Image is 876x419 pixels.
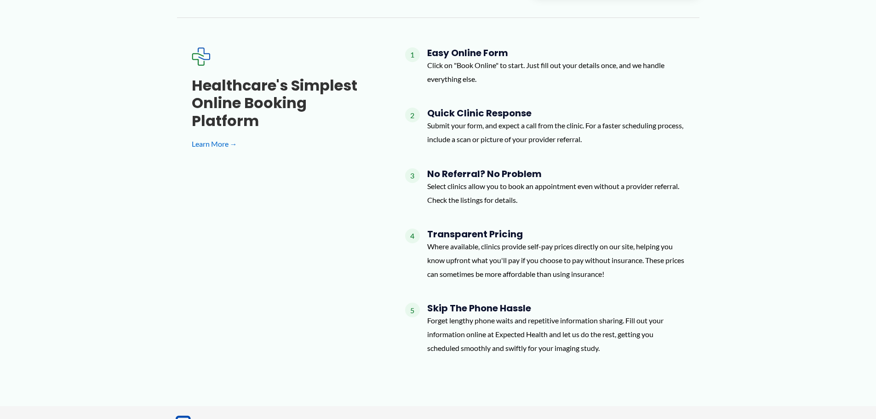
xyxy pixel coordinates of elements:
a: Learn More → [192,137,376,151]
p: Select clinics allow you to book an appointment even without a provider referral. Check the listi... [427,179,685,207]
span: 1 [405,47,420,62]
span: 4 [405,229,420,243]
span: 5 [405,303,420,317]
img: Expected Healthcare Logo [192,47,210,66]
span: 2 [405,108,420,122]
p: Where available, clinics provide self-pay prices directly on our site, helping you know upfront w... [427,240,685,281]
p: Submit your form, and expect a call from the clinic. For a faster scheduling process, include a s... [427,119,685,146]
h4: No Referral? No Problem [427,168,685,179]
h4: Quick Clinic Response [427,108,685,119]
h4: Transparent Pricing [427,229,685,240]
h4: Skip the Phone Hassle [427,303,685,314]
p: Click on "Book Online" to start. Just fill out your details once, and we handle everything else. [427,58,685,86]
p: Forget lengthy phone waits and repetitive information sharing. Fill out your information online a... [427,314,685,355]
h4: Easy Online Form [427,47,685,58]
h3: Healthcare's simplest online booking platform [192,77,376,130]
span: 3 [405,168,420,183]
